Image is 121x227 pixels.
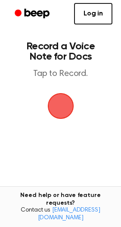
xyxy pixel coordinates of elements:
[16,69,105,79] p: Tap to Record.
[48,93,74,119] button: Beep Logo
[9,6,57,22] a: Beep
[74,3,112,24] a: Log in
[16,41,105,62] h1: Record a Voice Note for Docs
[38,207,100,221] a: [EMAIL_ADDRESS][DOMAIN_NAME]
[5,207,116,222] span: Contact us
